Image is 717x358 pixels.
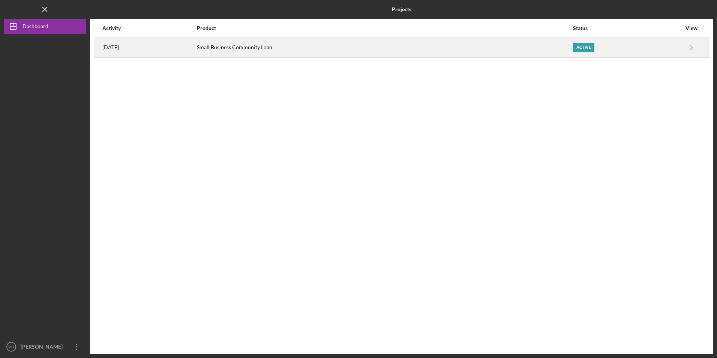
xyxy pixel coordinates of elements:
div: [PERSON_NAME] [19,339,67,356]
div: Small Business Community Loan [197,38,572,57]
text: MG [8,345,14,349]
time: 2025-09-23 17:16 [102,44,119,50]
div: Dashboard [22,19,48,36]
div: Product [197,25,572,31]
button: MG[PERSON_NAME] [4,339,86,354]
div: Active [573,43,594,52]
b: Projects [392,6,411,12]
div: Status [573,25,681,31]
div: View [682,25,701,31]
button: Dashboard [4,19,86,34]
div: Activity [102,25,196,31]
